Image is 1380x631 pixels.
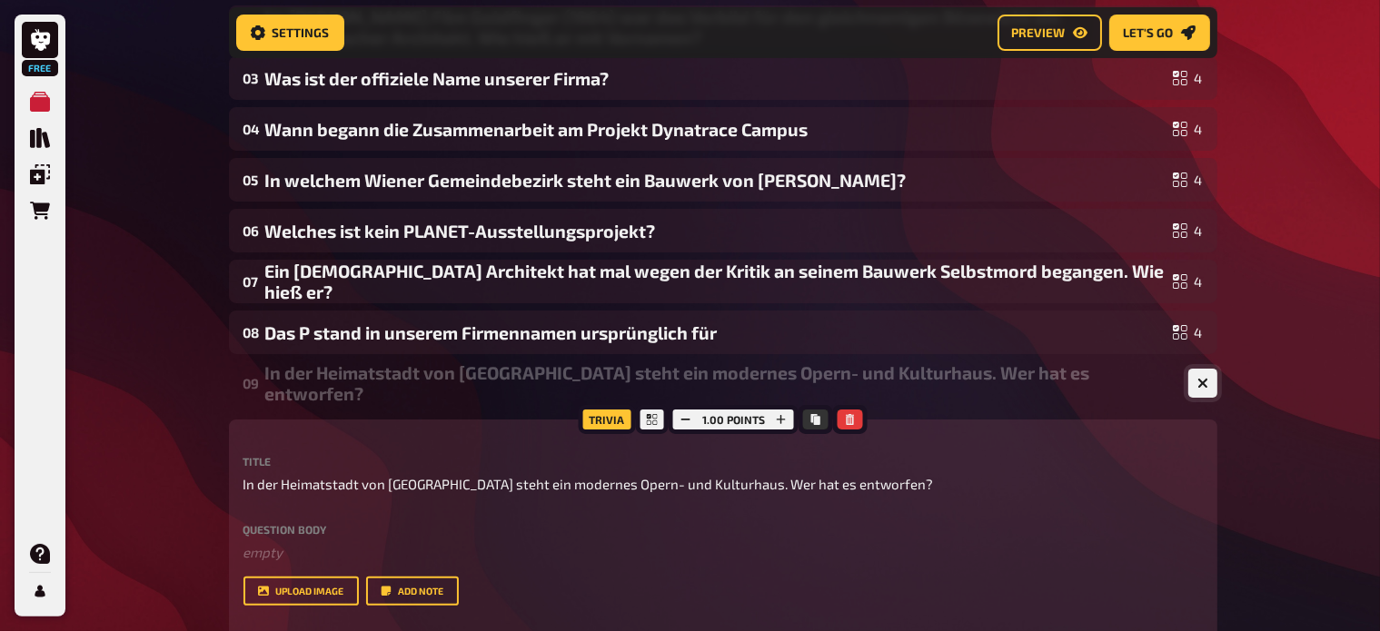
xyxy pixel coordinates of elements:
[1173,122,1203,136] div: 4
[366,577,459,606] button: Add note
[243,456,1203,467] label: Title
[243,273,258,290] div: 07
[1173,325,1203,340] div: 4
[243,172,258,188] div: 05
[803,409,829,429] button: Copy
[243,577,359,606] button: upload image
[1173,223,1203,238] div: 4
[1124,26,1174,39] span: Let's go
[1173,71,1203,85] div: 4
[1012,26,1066,39] span: Preview
[243,524,1203,535] label: Question body
[1109,15,1210,51] button: Let's go
[265,261,1166,302] div: Ein [DEMOGRAPHIC_DATA] Architekt hat mal wegen der Kritik an seinem Bauwerk Selbstmord begangen. ...
[265,362,1174,404] div: In der Heimatstadt von [GEOGRAPHIC_DATA] steht ein modernes Opern- und Kulturhaus. Wer hat es ent...
[273,26,330,39] span: Settings
[265,119,1166,140] div: Wann begann die Zusammenarbeit am Projekt Dynatrace Campus
[243,70,258,86] div: 03
[578,405,635,434] div: Trivia
[243,375,258,391] div: 09
[265,322,1166,343] div: Das P stand in unserem Firmennamen ursprünglich für
[265,221,1166,242] div: Welches ist kein PLANET-Ausstellungsprojekt?
[243,121,258,137] div: 04
[265,170,1166,191] div: In welchem Wiener Gemeindebezirk steht ein Bauwerk von [PERSON_NAME]?
[243,222,258,239] div: 06
[998,15,1102,51] button: Preview
[24,63,56,74] span: Free
[243,474,934,495] span: In der Heimatstadt von [GEOGRAPHIC_DATA] steht ein modernes Opern- und Kulturhaus. Wer hat es ent...
[1173,173,1203,187] div: 4
[236,15,344,51] button: Settings
[243,324,258,340] div: 08
[669,405,799,434] div: 1.00 points
[265,68,1166,89] div: Was ist der offiziele Name unserer Firma?
[1173,274,1203,289] div: 4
